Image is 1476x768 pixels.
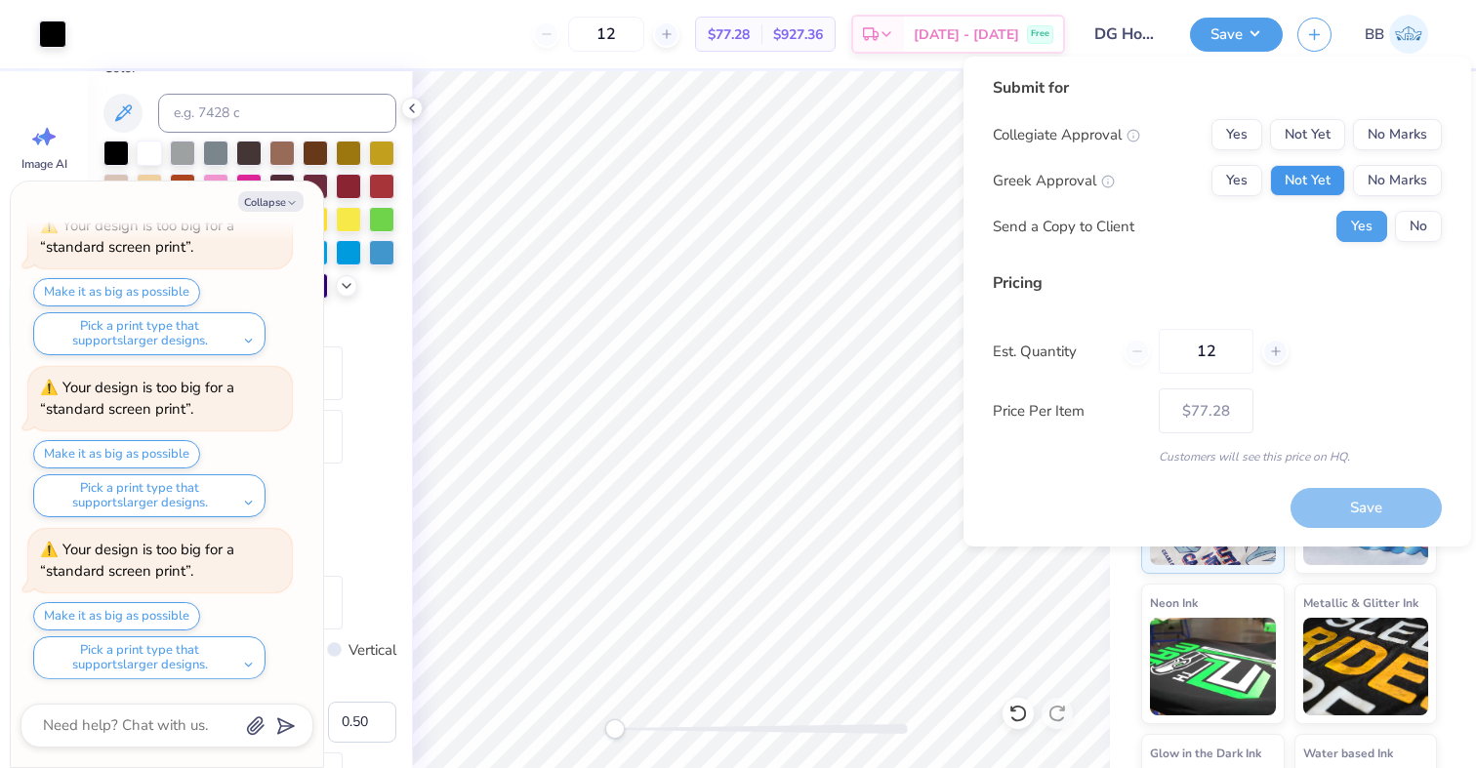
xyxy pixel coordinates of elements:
button: No Marks [1353,119,1442,150]
div: Your design is too big for a “standard screen print”. [40,540,234,582]
div: Pricing [993,271,1442,295]
span: [DATE] - [DATE] [914,24,1019,45]
span: BB [1365,23,1384,46]
label: Price Per Item [993,400,1144,423]
div: Greek Approval [993,170,1115,192]
button: Not Yet [1270,119,1345,150]
img: Neon Ink [1150,618,1276,715]
span: Metallic & Glitter Ink [1303,592,1418,613]
button: No [1395,211,1442,242]
div: Submit for [993,76,1442,100]
button: Yes [1211,165,1262,196]
div: Your design is too big for a “standard screen print”. [40,378,234,420]
button: Not Yet [1270,165,1345,196]
div: Collegiate Approval [993,124,1140,146]
input: e.g. 7428 c [158,94,396,133]
button: Pick a print type that supportslarger designs. [33,312,266,355]
button: Yes [1211,119,1262,150]
input: – – [568,17,644,52]
img: Metallic & Glitter Ink [1303,618,1429,715]
label: Vertical [348,639,396,662]
button: Pick a print type that supportslarger designs. [33,636,266,679]
button: Pick a print type that supportslarger designs. [33,474,266,517]
div: Customers will see this price on HQ. [993,448,1442,465]
span: Neon Ink [1150,592,1198,613]
div: Send a Copy to Client [993,216,1134,238]
label: Est. Quantity [993,341,1109,363]
button: Save [1190,18,1283,52]
button: Make it as big as possible [33,602,200,630]
button: Collapse [238,191,304,212]
span: $77.28 [708,24,750,45]
button: Yes [1336,211,1387,242]
input: – – [1159,329,1253,374]
a: BB [1356,15,1437,54]
button: No Marks [1353,165,1442,196]
span: Image AI [21,156,67,172]
span: Water based Ink [1303,743,1393,763]
input: Untitled Design [1080,15,1175,54]
span: Free [1031,27,1049,41]
div: Accessibility label [605,719,625,739]
span: Glow in the Dark Ink [1150,743,1261,763]
img: Bennett Barth [1389,15,1428,54]
button: Make it as big as possible [33,440,200,468]
button: Make it as big as possible [33,278,200,306]
span: $927.36 [773,24,823,45]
